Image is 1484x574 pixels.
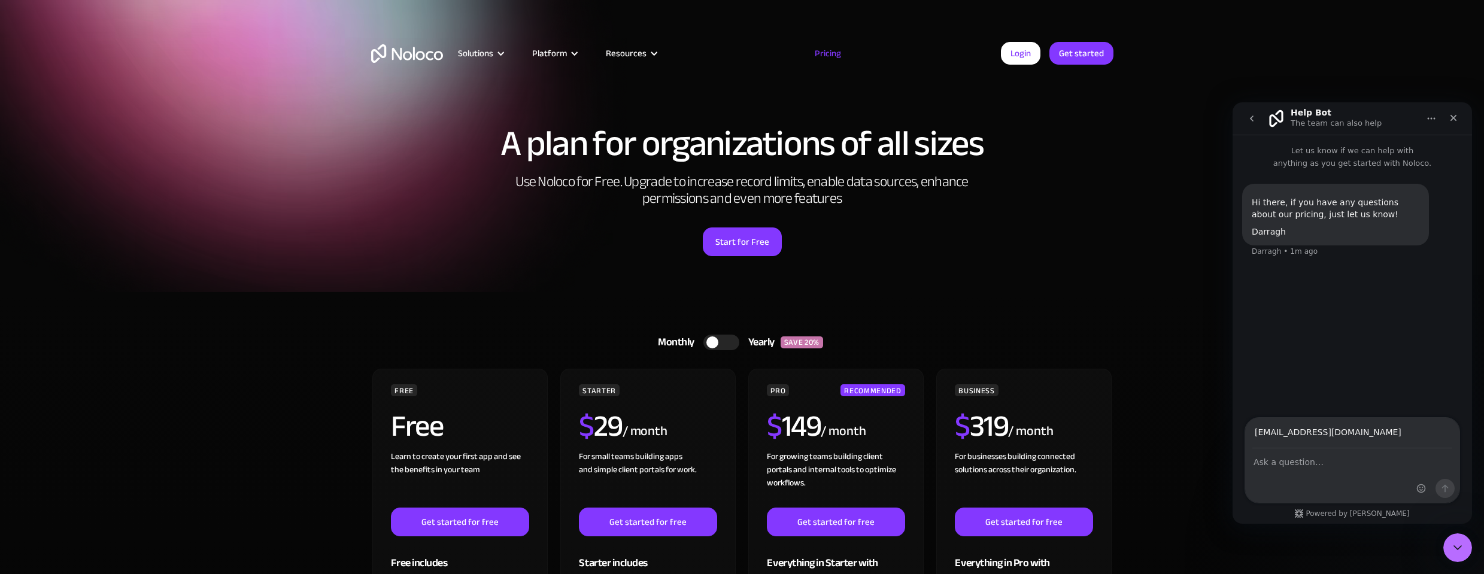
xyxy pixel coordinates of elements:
[606,45,647,61] div: Resources
[532,45,567,61] div: Platform
[503,174,982,207] h2: Use Noloco for Free. Upgrade to increase record limits, enable data sources, enhance permissions ...
[391,450,529,508] div: Learn to create your first app and see the benefits in your team ‍
[458,45,493,61] div: Solutions
[623,422,667,441] div: / month
[1443,533,1472,562] iframe: Intercom live chat
[579,411,623,441] h2: 29
[1049,42,1113,65] a: Get started
[371,126,1113,162] h1: A plan for organizations of all sizes
[591,45,670,61] div: Resources
[1001,42,1040,65] a: Login
[781,336,823,348] div: SAVE 20%
[800,45,856,61] a: Pricing
[579,450,717,508] div: For small teams building apps and simple client portals for work. ‍
[767,508,905,536] a: Get started for free
[1008,422,1053,441] div: / month
[391,384,417,396] div: FREE
[767,450,905,508] div: For growing teams building client portals and internal tools to optimize workflows.
[703,227,782,256] a: Start for Free
[840,384,905,396] div: RECOMMENDED
[821,422,866,441] div: / month
[955,508,1092,536] a: Get started for free
[767,398,782,454] span: $
[579,384,619,396] div: STARTER
[955,411,1008,441] h2: 319
[955,384,998,396] div: BUSINESS
[1233,102,1472,524] iframe: Intercom live chat
[767,411,821,441] h2: 149
[643,333,703,351] div: Monthly
[955,398,970,454] span: $
[767,384,789,396] div: PRO
[371,44,443,63] a: home
[391,411,443,441] h2: Free
[579,508,717,536] a: Get started for free
[579,398,594,454] span: $
[739,333,781,351] div: Yearly
[955,450,1092,508] div: For businesses building connected solutions across their organization. ‍
[391,508,529,536] a: Get started for free
[517,45,591,61] div: Platform
[443,45,517,61] div: Solutions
